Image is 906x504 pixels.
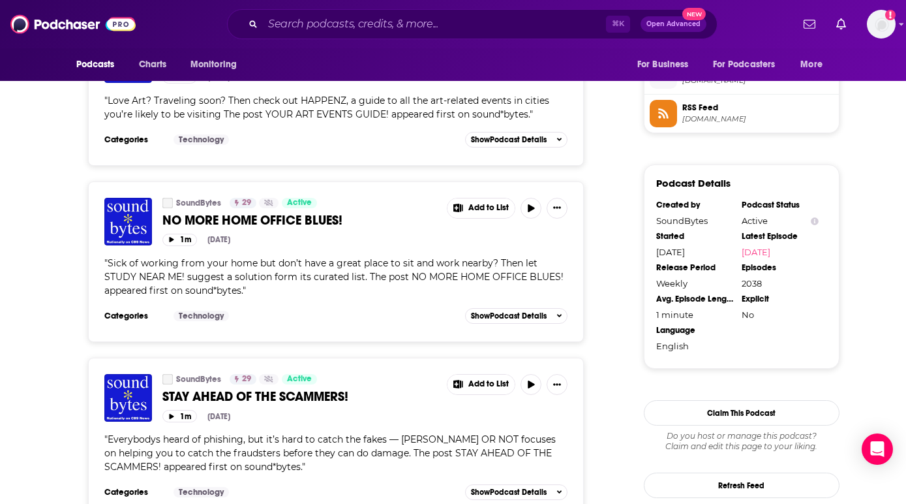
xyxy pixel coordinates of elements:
[468,379,509,389] span: Add to List
[862,433,893,465] div: Open Intercom Messenger
[207,412,230,421] div: [DATE]
[104,433,556,473] span: Everybodys heard of phishing, but it’s hard to catch the fakes — [PERSON_NAME] OR NOT focuses on ...
[282,198,317,208] a: Active
[471,135,547,144] span: Show Podcast Details
[656,231,733,242] div: Started
[10,12,136,37] img: Podchaser - Follow, Share and Rate Podcasts
[682,8,706,20] span: New
[742,262,819,273] div: Episodes
[704,52,794,77] button: open menu
[162,212,342,228] span: NO MORE HOME OFFICE BLUES!
[447,375,515,394] button: Show More Button
[641,16,706,32] button: Open AdvancedNew
[447,198,515,218] button: Show More Button
[682,76,834,86] span: soundbytesradio.com
[130,52,175,77] a: Charts
[682,102,834,114] span: RSS Feed
[800,55,823,74] span: More
[656,294,733,304] div: Avg. Episode Length
[282,374,317,385] a: Active
[885,10,896,20] svg: Add a profile image
[798,13,821,35] a: Show notifications dropdown
[104,95,549,120] span: " "
[227,9,717,39] div: Search podcasts, credits, & more...
[230,374,256,385] a: 29
[162,388,348,405] span: STAY AHEAD OF THE SCAMMERS!
[287,197,312,210] span: Active
[650,100,834,127] a: RSS Feed[DOMAIN_NAME]
[465,308,568,324] button: ShowPodcast Details
[76,55,115,74] span: Podcasts
[162,212,438,228] a: NO MORE HOME OFFICE BLUES!
[104,311,163,321] h3: Categories
[230,198,256,208] a: 29
[174,487,229,497] a: Technology
[547,198,567,219] button: Show More Button
[811,216,819,226] button: Show Info
[656,215,733,226] div: SoundBytes
[176,198,221,208] a: SoundBytes
[242,197,251,210] span: 29
[104,198,152,245] img: NO MORE HOME OFFICE BLUES!
[162,198,173,208] a: SoundBytes
[742,231,819,242] div: Latest Episode
[190,55,237,74] span: Monitoring
[104,374,152,422] img: STAY AHEAD OF THE SCAMMERS!
[742,247,819,257] a: [DATE]
[831,13,851,35] a: Show notifications dropdown
[656,247,733,257] div: [DATE]
[176,374,221,385] a: SoundBytes
[162,388,438,405] a: STAY AHEAD OF THE SCAMMERS!
[637,55,689,74] span: For Business
[207,235,230,244] div: [DATE]
[867,10,896,39] img: User Profile
[644,431,839,441] span: Do you host or manage this podcast?
[867,10,896,39] button: Show profile menu
[656,177,731,189] h3: Podcast Details
[656,341,733,351] div: English
[656,200,733,210] div: Created by
[742,278,819,289] div: 2038
[263,14,606,35] input: Search podcasts, credits, & more...
[791,52,839,77] button: open menu
[242,373,251,386] span: 29
[174,134,229,145] a: Technology
[742,215,819,226] div: Active
[139,55,167,74] span: Charts
[742,294,819,304] div: Explicit
[104,257,564,296] span: Sick of working from your home but don’t have a great place to sit and work nearby? Then let STUD...
[162,234,197,246] button: 1m
[656,309,733,320] div: 1 minute
[465,132,568,148] button: ShowPodcast Details
[287,373,312,386] span: Active
[713,55,776,74] span: For Podcasters
[646,21,701,27] span: Open Advanced
[656,325,733,336] div: Language
[742,200,819,210] div: Podcast Status
[644,431,839,452] div: Claim and edit this page to your liking.
[104,134,163,145] h3: Categories
[644,400,839,426] button: Claim This Podcast
[104,257,564,296] span: " "
[174,311,229,321] a: Technology
[682,114,834,124] span: soundbytesradio.com
[656,262,733,273] div: Release Period
[104,433,556,473] span: " "
[547,374,567,395] button: Show More Button
[867,10,896,39] span: Logged in as jillgoldstein
[162,374,173,385] a: SoundBytes
[67,52,132,77] button: open menu
[181,52,254,77] button: open menu
[104,487,163,497] h3: Categories
[606,16,630,33] span: ⌘ K
[162,410,197,422] button: 1m
[471,488,547,497] span: Show Podcast Details
[468,203,509,213] span: Add to List
[465,484,568,500] button: ShowPodcast Details
[104,95,549,120] span: Love Art? Traveling soon? Then check out HAPPENZ, a guide to all the art-related events in cities...
[742,309,819,320] div: No
[644,473,839,498] button: Refresh Feed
